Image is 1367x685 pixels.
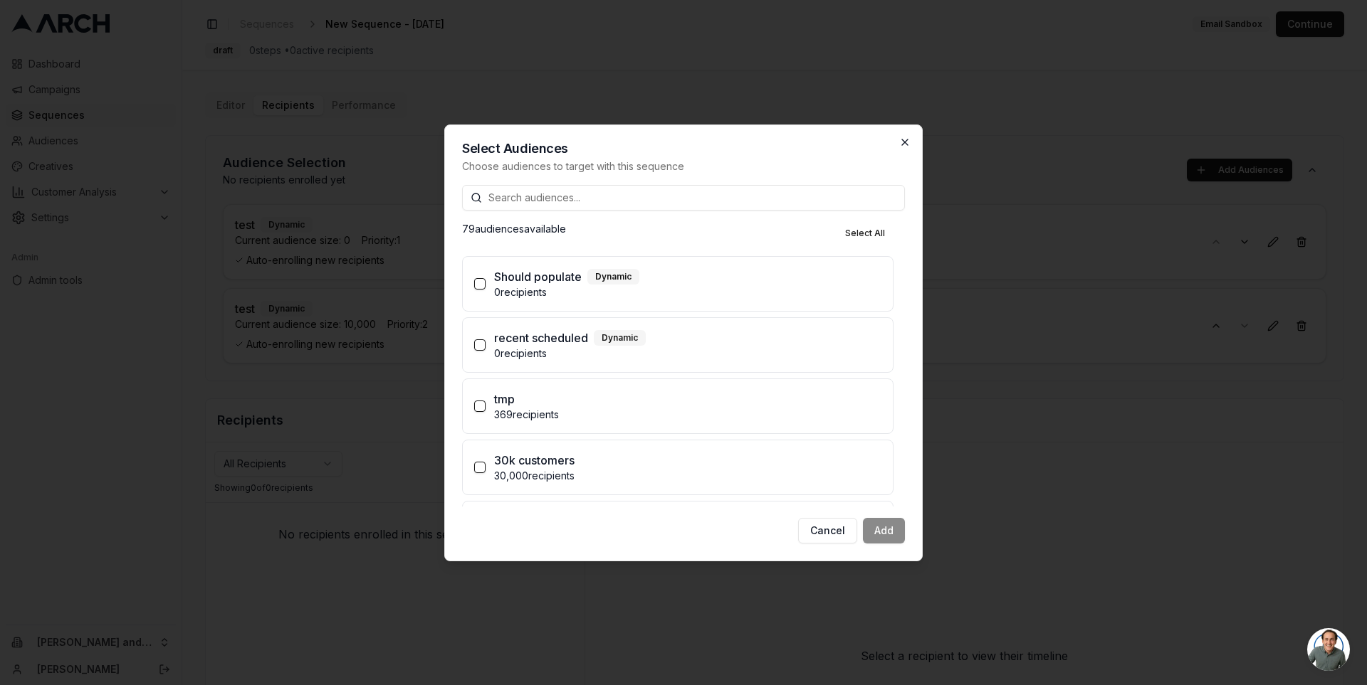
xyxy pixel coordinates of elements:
[474,339,486,351] button: recent scheduledDynamic0recipients
[494,469,881,483] p: 30,000 recipients
[462,159,905,174] p: Choose audiences to target with this sequence
[594,330,646,346] div: Dynamic
[474,278,486,290] button: Should populateDynamic0recipients
[494,346,881,361] p: 0 recipients
[798,518,857,543] button: Cancel
[494,329,588,346] p: recent scheduled
[474,462,486,473] button: 30k customers30,000recipients
[494,285,881,299] p: 0 recipients
[494,408,881,422] p: 369 recipients
[462,222,566,245] p: 79 audience s available
[494,391,515,408] p: tmp
[462,185,905,211] input: Search audiences...
[474,400,486,412] button: tmp369recipients
[494,268,582,285] p: Should populate
[494,452,575,469] p: 30k customers
[462,142,905,155] h2: Select Audiences
[837,222,894,245] button: Select All
[587,269,639,285] div: Dynamic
